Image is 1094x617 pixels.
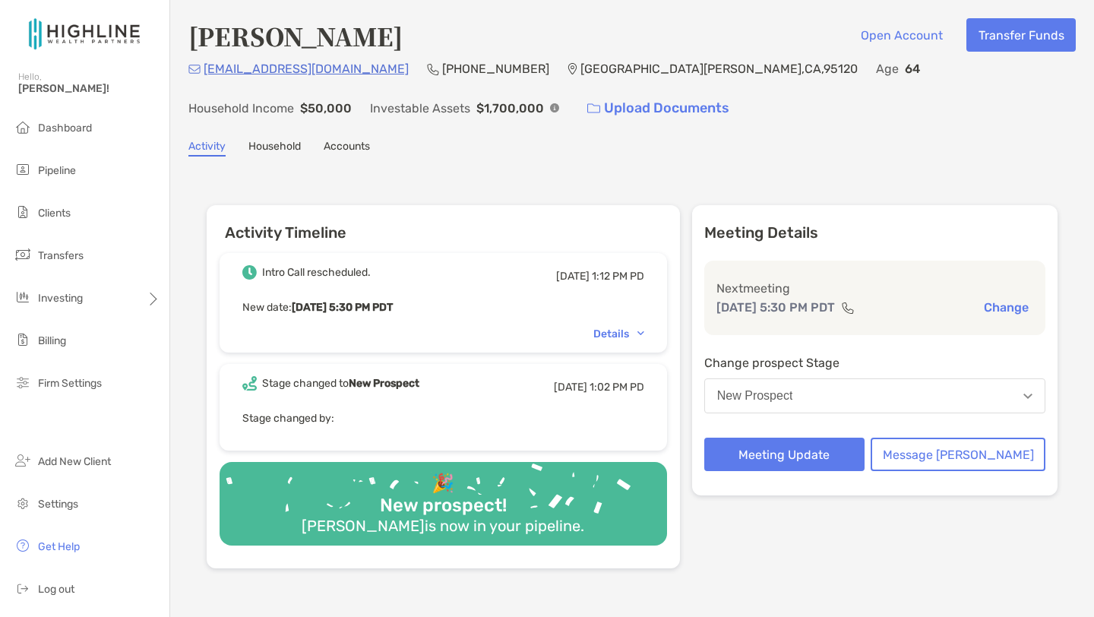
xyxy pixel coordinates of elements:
img: Zoe Logo [18,6,151,61]
span: Clients [38,207,71,220]
button: New Prospect [704,378,1045,413]
p: Next meeting [716,279,1033,298]
span: Transfers [38,249,84,262]
img: clients icon [14,203,32,221]
img: settings icon [14,494,32,512]
p: $50,000 [300,99,352,118]
img: Phone Icon [427,63,439,75]
span: Settings [38,498,78,511]
span: Dashboard [38,122,92,134]
p: 64 [905,59,920,78]
div: New prospect! [374,495,513,517]
span: 1:02 PM PD [590,381,644,394]
a: Accounts [324,140,370,157]
div: Stage changed to [262,377,419,390]
p: Change prospect Stage [704,353,1045,372]
p: [GEOGRAPHIC_DATA][PERSON_NAME] , CA , 95120 [580,59,858,78]
img: logout icon [14,579,32,597]
span: [DATE] [556,270,590,283]
span: [DATE] [554,381,587,394]
button: Message [PERSON_NAME] [871,438,1045,471]
button: Open Account [849,18,954,52]
img: Event icon [242,376,257,391]
div: [PERSON_NAME] is now in your pipeline. [296,517,590,535]
img: billing icon [14,331,32,349]
span: 1:12 PM PD [592,270,644,283]
img: Info Icon [550,103,559,112]
p: [DATE] 5:30 PM PDT [716,298,835,317]
p: Stage changed by: [242,409,644,428]
img: Confetti [220,462,667,533]
img: Location Icon [568,63,577,75]
img: Email Icon [188,65,201,74]
img: communication type [841,302,855,314]
span: Add New Client [38,455,111,468]
p: Household Income [188,99,294,118]
p: Investable Assets [370,99,470,118]
img: pipeline icon [14,160,32,179]
b: [DATE] 5:30 PM PDT [292,301,393,314]
span: Get Help [38,540,80,553]
img: investing icon [14,288,32,306]
span: Firm Settings [38,377,102,390]
b: New Prospect [349,377,419,390]
p: Age [876,59,899,78]
p: New date : [242,298,644,317]
img: add_new_client icon [14,451,32,470]
img: Open dropdown arrow [1023,394,1032,399]
a: Upload Documents [577,92,739,125]
img: firm-settings icon [14,373,32,391]
span: [PERSON_NAME]! [18,82,160,95]
a: Activity [188,140,226,157]
p: [PHONE_NUMBER] [442,59,549,78]
span: Investing [38,292,83,305]
button: Change [979,299,1033,315]
button: Transfer Funds [966,18,1076,52]
div: 🎉 [425,473,460,495]
span: Log out [38,583,74,596]
button: Meeting Update [704,438,865,471]
div: Intro Call rescheduled. [262,266,371,279]
span: Pipeline [38,164,76,177]
h4: [PERSON_NAME] [188,18,403,53]
img: Event icon [242,265,257,280]
img: button icon [587,103,600,114]
p: [EMAIL_ADDRESS][DOMAIN_NAME] [204,59,409,78]
p: Meeting Details [704,223,1045,242]
img: get-help icon [14,536,32,555]
h6: Activity Timeline [207,205,680,242]
div: Details [593,327,644,340]
img: transfers icon [14,245,32,264]
a: Household [248,140,301,157]
span: Billing [38,334,66,347]
div: New Prospect [717,389,793,403]
p: $1,700,000 [476,99,544,118]
img: dashboard icon [14,118,32,136]
img: Chevron icon [637,331,644,336]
